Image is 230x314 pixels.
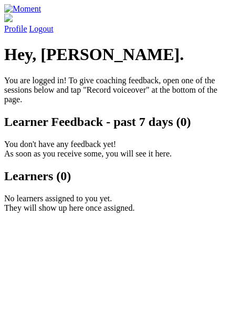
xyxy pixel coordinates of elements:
[4,115,226,129] h2: Learner Feedback - past 7 days (0)
[4,169,226,183] h2: Learners (0)
[4,76,226,104] p: You are logged in! To give coaching feedback, open one of the sessions below and tap "Record voic...
[4,140,226,159] p: You don't have any feedback yet! As soon as you receive some, you will see it here.
[29,24,54,33] a: Logout
[4,194,226,213] p: No learners assigned to you yet. They will show up here once assigned.
[4,4,41,14] img: Moment
[4,45,226,64] h1: Hey, [PERSON_NAME].
[4,14,13,22] img: default_avatar-b4e2223d03051bc43aaaccfb402a43260a3f17acc7fafc1603fdf008d6cba3c9.png
[4,14,226,33] a: Profile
